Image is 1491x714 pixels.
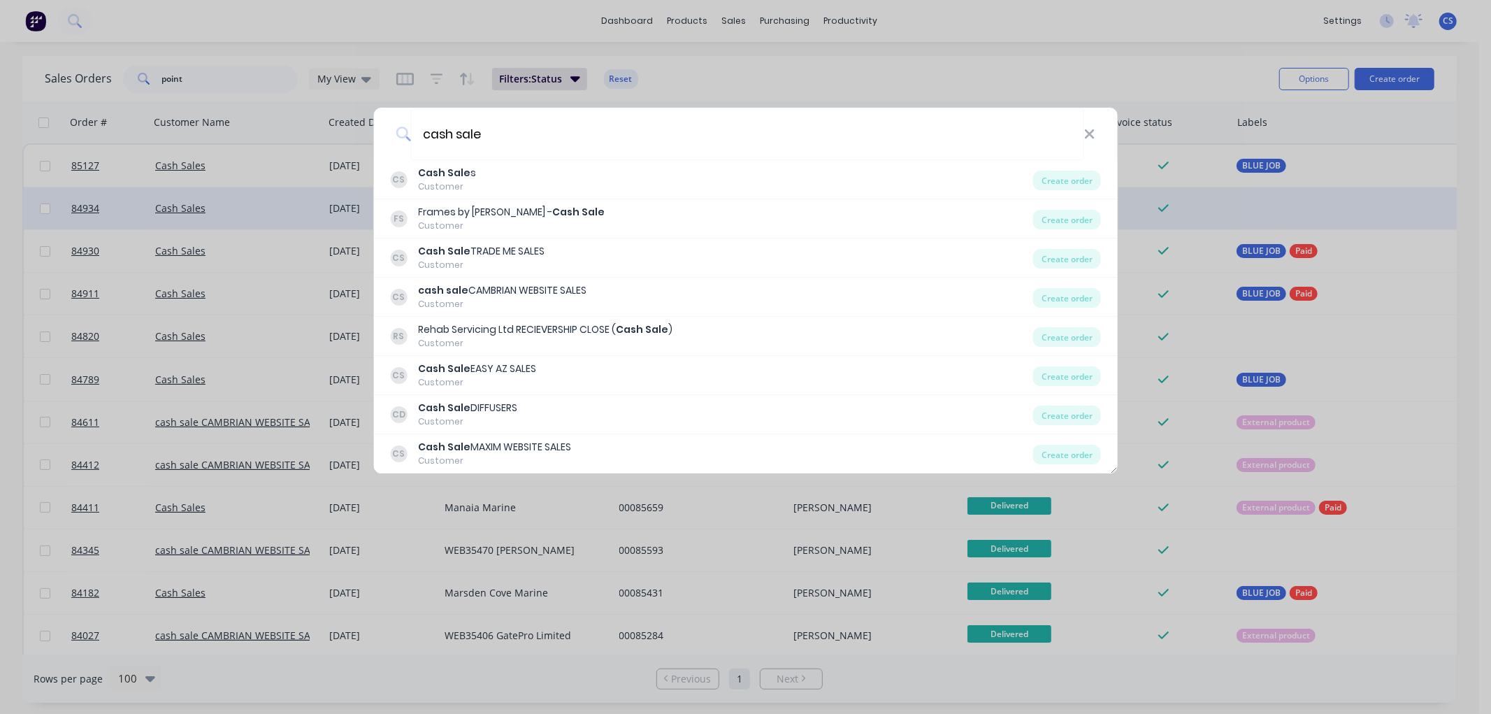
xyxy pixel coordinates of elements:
div: MAXIM WEBSITE SALES [418,440,571,455]
div: Create order [1033,406,1101,425]
div: CS [390,171,407,188]
div: CS [390,445,407,462]
div: Frames by [PERSON_NAME] - [418,205,605,220]
div: Customer [418,455,571,467]
div: DIFFUSERS [418,401,517,415]
div: Customer [418,180,476,193]
div: CS [390,367,407,384]
div: CS [390,289,407,306]
b: Cash Sale [552,205,605,219]
b: Cash Sale [418,362,470,376]
b: Cash Sale [418,440,470,454]
div: CS [390,250,407,266]
div: CD [390,406,407,423]
div: Customer [418,337,672,350]
div: Customer [418,220,605,232]
div: s [418,166,476,180]
b: cash sale [418,283,468,297]
b: Cash Sale [616,322,668,336]
div: Create order [1033,366,1101,386]
b: Cash Sale [418,166,470,180]
input: Enter a customer name to create a new order... [411,108,1084,160]
b: Cash Sale [418,401,470,415]
div: EASY AZ SALES [418,362,536,376]
div: RS [390,328,407,345]
div: FS [390,210,407,227]
div: Create order [1033,288,1101,308]
div: Create order [1033,249,1101,269]
div: TRADE ME SALES [418,244,545,259]
div: Create order [1033,327,1101,347]
div: Customer [418,298,586,310]
div: Customer [418,415,517,428]
div: Customer [418,376,536,389]
div: Create order [1033,171,1101,190]
div: Create order [1033,210,1101,229]
b: Cash Sale [418,244,470,258]
div: CAMBRIAN WEBSITE SALES [418,283,586,298]
div: Rehab Servicing Ltd RECIEVERSHIP CLOSE ( ) [418,322,672,337]
div: Create order [1033,445,1101,464]
div: Customer [418,259,545,271]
